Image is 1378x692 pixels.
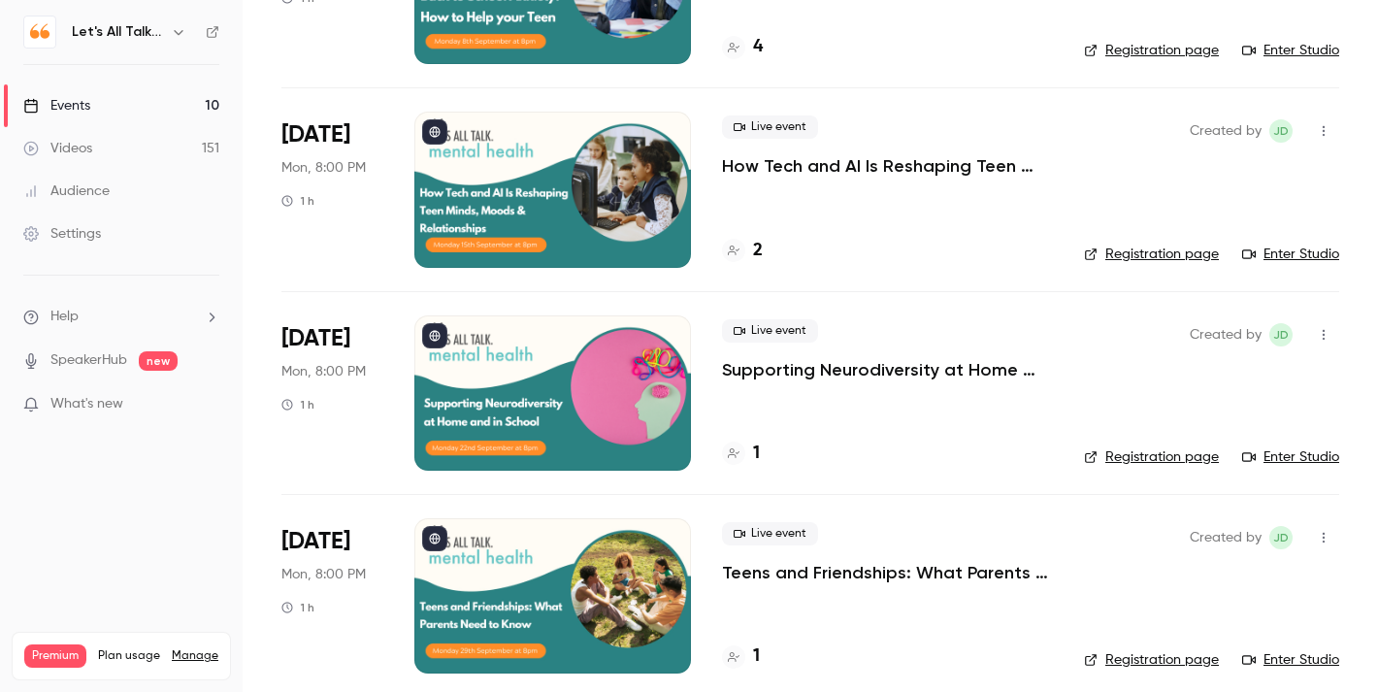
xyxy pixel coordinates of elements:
a: Supporting Neurodiversity at Home and in School [722,358,1053,381]
span: Plan usage [98,648,160,664]
div: Settings [23,224,101,244]
li: help-dropdown-opener [23,307,219,327]
a: 1 [722,643,760,670]
div: 1 h [281,600,314,615]
div: 1 h [281,397,314,412]
span: [DATE] [281,119,350,150]
span: Created by [1190,119,1262,143]
span: Mon, 8:00 PM [281,565,366,584]
span: Jenni Dunn [1269,323,1293,346]
h4: 1 [753,643,760,670]
a: Registration page [1084,245,1219,264]
span: Help [50,307,79,327]
span: [DATE] [281,323,350,354]
img: Let's All Talk Mental Health [24,16,55,48]
a: Registration page [1084,41,1219,60]
h4: 4 [753,34,763,60]
span: What's new [50,394,123,414]
span: Live event [722,319,818,343]
a: Manage [172,648,218,664]
a: Enter Studio [1242,650,1339,670]
div: Events [23,96,90,115]
h4: 1 [753,441,760,467]
a: 1 [722,441,760,467]
span: Mon, 8:00 PM [281,158,366,178]
h4: 2 [753,238,763,264]
span: Live event [722,115,818,139]
a: SpeakerHub [50,350,127,371]
span: Live event [722,522,818,545]
a: Registration page [1084,650,1219,670]
div: Audience [23,181,110,201]
iframe: Noticeable Trigger [196,396,219,413]
a: Enter Studio [1242,245,1339,264]
div: Sep 29 Mon, 8:00 PM (Europe/London) [281,518,383,674]
a: Teens and Friendships: What Parents Need to Know [722,561,1053,584]
div: Sep 22 Mon, 8:00 PM (Europe/London) [281,315,383,471]
a: Enter Studio [1242,447,1339,467]
a: 4 [722,34,763,60]
span: Created by [1190,526,1262,549]
span: new [139,351,178,371]
h6: Let's All Talk Mental Health [72,22,163,42]
span: JD [1273,526,1289,549]
div: 1 h [281,193,314,209]
a: Registration page [1084,447,1219,467]
a: 2 [722,238,763,264]
span: [DATE] [281,526,350,557]
span: JD [1273,119,1289,143]
div: Sep 15 Mon, 8:00 PM (Europe/London) [281,112,383,267]
span: Jenni Dunn [1269,526,1293,549]
a: How Tech and AI Is Reshaping Teen Minds, Moods & Relationships [722,154,1053,178]
span: Created by [1190,323,1262,346]
span: JD [1273,323,1289,346]
span: Mon, 8:00 PM [281,362,366,381]
span: Jenni Dunn [1269,119,1293,143]
a: Enter Studio [1242,41,1339,60]
span: Premium [24,644,86,668]
div: Videos [23,139,92,158]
